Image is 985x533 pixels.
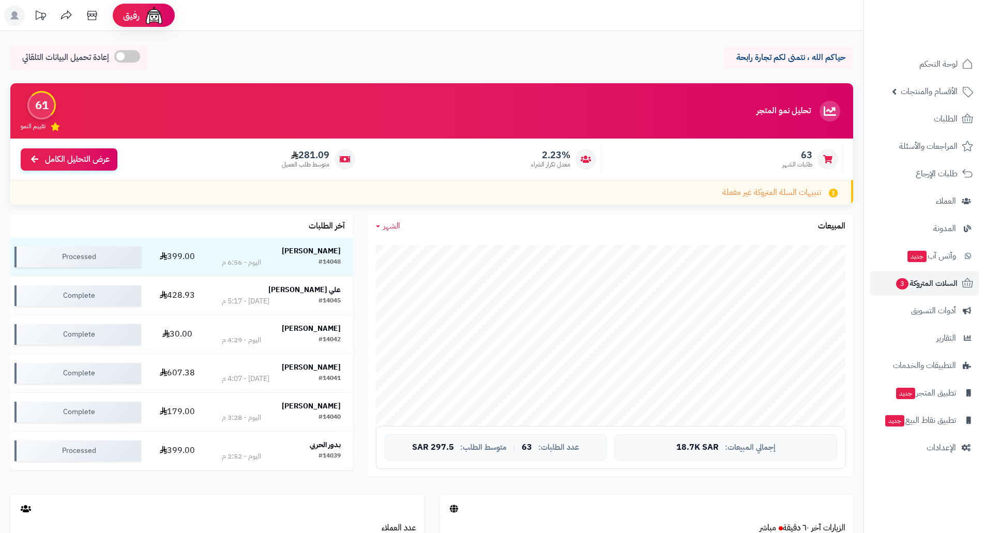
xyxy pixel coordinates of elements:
[870,435,979,460] a: الإعدادات
[319,374,341,384] div: #14041
[884,413,956,428] span: تطبيق نقاط البيع
[936,194,956,208] span: العملاء
[782,160,812,169] span: طلبات الشهر
[870,161,979,186] a: طلبات الإرجاع
[522,443,532,452] span: 63
[282,149,329,161] span: 281.09
[911,303,956,318] span: أدوات التسويق
[870,243,979,268] a: وآتس آبجديد
[310,439,341,450] strong: بدور الحربي
[14,324,141,345] div: Complete
[14,440,141,461] div: Processed
[870,353,979,378] a: التطبيقات والخدمات
[319,413,341,423] div: #14040
[222,335,261,345] div: اليوم - 4:29 م
[21,122,46,131] span: تقييم النمو
[531,149,570,161] span: 2.23%
[222,413,261,423] div: اليوم - 3:28 م
[936,331,956,345] span: التقارير
[906,249,956,263] span: وآتس آب
[319,335,341,345] div: #14042
[144,5,164,26] img: ai-face.png
[870,380,979,405] a: تطبيق المتجرجديد
[282,246,341,256] strong: [PERSON_NAME]
[756,106,811,116] h3: تحليل نمو المتجر
[319,451,341,462] div: #14039
[933,221,956,236] span: المدونة
[916,166,958,181] span: طلبات الإرجاع
[222,257,261,268] div: اليوم - 6:56 م
[870,271,979,296] a: السلات المتروكة3
[222,296,269,307] div: [DATE] - 5:17 م
[145,315,210,354] td: 30.00
[896,388,915,399] span: جديد
[282,362,341,373] strong: [PERSON_NAME]
[145,393,210,431] td: 179.00
[676,443,719,452] span: 18.7K SAR
[412,443,454,452] span: 297.5 SAR
[282,323,341,334] strong: [PERSON_NAME]
[907,251,927,262] span: جديد
[222,451,261,462] div: اليوم - 2:52 م
[14,247,141,267] div: Processed
[895,386,956,400] span: تطبيق المتجر
[818,222,845,231] h3: المبيعات
[319,257,341,268] div: #14048
[222,374,269,384] div: [DATE] - 4:07 م
[870,52,979,77] a: لوحة التحكم
[899,139,958,154] span: المراجعات والأسئلة
[460,443,507,452] span: متوسط الطلب:
[123,9,140,22] span: رفيق
[870,408,979,433] a: تطبيق نقاط البيعجديد
[725,443,776,452] span: إجمالي المبيعات:
[870,298,979,323] a: أدوات التسويق
[722,187,821,199] span: تنبيهات السلة المتروكة غير مفعلة
[870,326,979,351] a: التقارير
[268,284,341,295] strong: علي [PERSON_NAME]
[927,440,956,455] span: الإعدادات
[919,57,958,71] span: لوحة التحكم
[282,401,341,412] strong: [PERSON_NAME]
[782,149,812,161] span: 63
[870,134,979,159] a: المراجعات والأسئلة
[282,160,329,169] span: متوسط طلب العميل
[14,285,141,306] div: Complete
[145,432,210,470] td: 399.00
[27,5,53,28] a: تحديثات المنصة
[893,358,956,373] span: التطبيقات والخدمات
[376,220,400,232] a: الشهر
[538,443,579,452] span: عدد الطلبات:
[885,415,904,427] span: جديد
[45,154,110,165] span: عرض التحليل الكامل
[870,216,979,241] a: المدونة
[383,220,400,232] span: الشهر
[531,160,570,169] span: معدل تكرار الشراء
[145,238,210,276] td: 399.00
[915,25,975,47] img: logo-2.png
[870,106,979,131] a: الطلبات
[732,52,845,64] p: حياكم الله ، نتمنى لكم تجارة رابحة
[513,444,516,451] span: |
[21,148,117,171] a: عرض التحليل الكامل
[319,296,341,307] div: #14045
[895,276,958,291] span: السلات المتروكة
[145,354,210,392] td: 607.38
[896,278,908,290] span: 3
[309,222,345,231] h3: آخر الطلبات
[14,402,141,422] div: Complete
[14,363,141,384] div: Complete
[870,189,979,214] a: العملاء
[901,84,958,99] span: الأقسام والمنتجات
[145,277,210,315] td: 428.93
[22,52,109,64] span: إعادة تحميل البيانات التلقائي
[934,112,958,126] span: الطلبات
